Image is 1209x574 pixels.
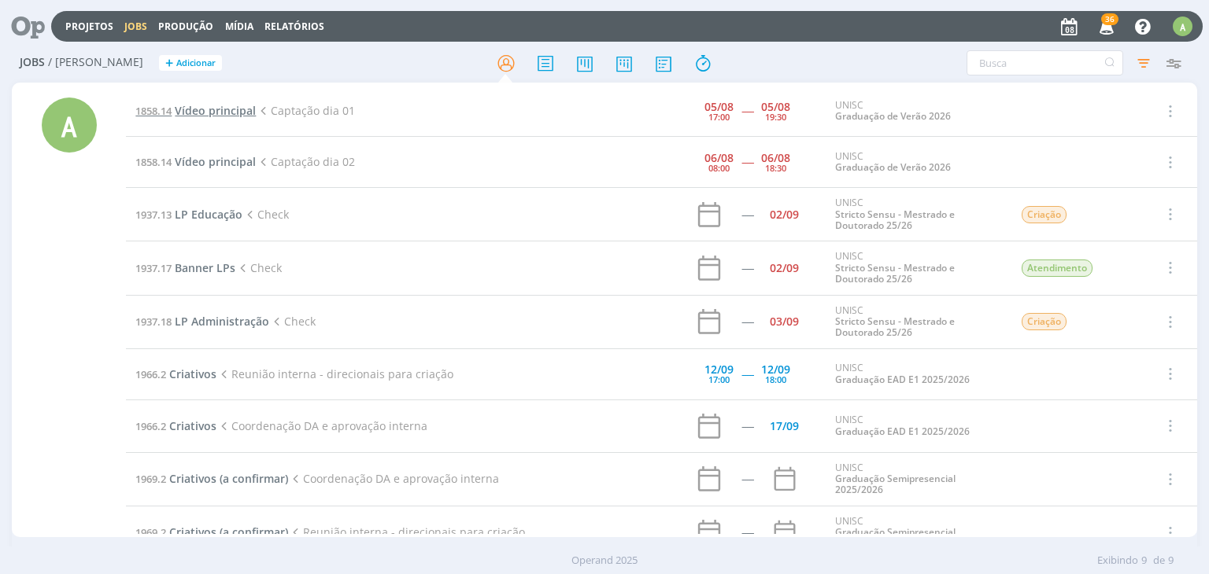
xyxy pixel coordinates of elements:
div: 06/08 [704,153,734,164]
span: 1858.14 [135,155,172,169]
a: 1858.14Vídeo principal [135,154,256,169]
a: 1969.2Criativos (a confirmar) [135,471,288,486]
div: ----- [741,263,753,274]
div: 02/09 [770,209,799,220]
span: Captação dia 02 [256,154,354,169]
span: Criativos [169,418,216,433]
span: + [165,55,173,72]
span: ----- [741,103,753,118]
div: 06/08 [761,153,790,164]
span: 9 [1168,553,1174,568]
span: 9 [1141,553,1147,568]
div: 17/09 [770,421,799,432]
span: Check [269,314,315,329]
button: Produção [153,20,218,33]
span: Captação dia 01 [256,103,354,118]
span: Reunião interna - direcionais para criação [216,366,453,381]
div: 17:00 [708,112,730,121]
a: 1937.18LP Administração [135,314,269,329]
span: 1966.2 [135,419,166,433]
div: ----- [741,527,753,538]
a: 1858.14Vídeo principal [135,103,256,118]
div: ----- [741,316,753,327]
button: Projetos [61,20,118,33]
div: 12/09 [761,364,790,375]
span: LP Educação [175,207,242,222]
div: ----- [741,209,753,220]
span: ----- [741,366,753,381]
a: Graduação de Verão 2026 [835,109,951,123]
a: 1966.2Criativos [135,418,216,433]
span: Atendimento [1022,259,1093,277]
div: UNISC [835,197,997,231]
a: Stricto Sensu - Mestrado e Doutorado 25/26 [835,261,955,285]
div: 05/08 [704,101,734,112]
button: Jobs [120,20,152,33]
div: 03/09 [770,316,799,327]
span: de [1153,553,1165,568]
span: Criativos (a confirmar) [169,524,288,539]
span: Exibindo [1097,553,1138,568]
a: Graduação EAD E1 2025/2026 [835,373,970,386]
a: Graduação de Verão 2026 [835,160,951,174]
button: 36 [1089,13,1122,41]
a: 1937.17Banner LPs [135,260,235,275]
a: Graduação Semipresencial 2025/2026 [835,525,956,550]
div: UNISC [835,516,997,550]
span: ----- [741,154,753,169]
span: 1966.2 [135,367,166,381]
div: UNISC [835,362,997,385]
span: / [PERSON_NAME] [48,56,143,69]
button: Mídia [220,20,258,33]
span: Adicionar [176,58,216,68]
span: Check [235,260,281,275]
span: Criativos (a confirmar) [169,471,288,486]
span: Reunião interna - direcionais para criação [288,524,524,539]
button: +Adicionar [159,55,222,72]
div: 18:00 [765,375,786,384]
span: Criação [1022,206,1067,223]
a: Graduação EAD E1 2025/2026 [835,425,970,438]
div: A [42,98,97,153]
a: 1969.2Criativos (a confirmar) [135,524,288,539]
div: 12/09 [704,364,734,375]
div: ----- [741,473,753,484]
div: 08:00 [708,164,730,172]
input: Busca [967,50,1123,75]
span: 1937.17 [135,261,172,275]
a: Relatórios [264,20,324,33]
div: 02/09 [770,263,799,274]
a: Mídia [225,20,253,33]
a: 1937.13LP Educação [135,207,242,222]
span: Criativos [169,366,216,381]
a: Graduação Semipresencial 2025/2026 [835,472,956,496]
a: Stricto Sensu - Mestrado e Doutorado 25/26 [835,315,955,339]
span: 1937.18 [135,315,172,329]
div: UNISC [835,100,997,123]
a: Stricto Sensu - Mestrado e Doutorado 25/26 [835,208,955,232]
div: UNISC [835,414,997,437]
span: Criação [1022,313,1067,330]
button: A [1172,13,1193,40]
span: 1969.2 [135,472,166,486]
div: 18:30 [765,164,786,172]
a: Produção [158,20,213,33]
a: Projetos [65,20,113,33]
span: Banner LPs [175,260,235,275]
div: UNISC [835,305,997,339]
div: UNISC [835,251,997,285]
span: Check [242,207,288,222]
div: UNISC [835,151,997,174]
button: Relatórios [260,20,329,33]
span: 36 [1101,13,1118,25]
span: Coordenação DA e aprovação interna [216,418,427,433]
span: Vídeo principal [175,154,256,169]
a: 1966.2Criativos [135,366,216,381]
div: 17:00 [708,375,730,384]
span: Vídeo principal [175,103,256,118]
span: 1937.13 [135,208,172,222]
div: 05/08 [761,101,790,112]
div: 19:30 [765,112,786,121]
div: ----- [741,421,753,432]
span: Coordenação DA e aprovação interna [288,471,498,486]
